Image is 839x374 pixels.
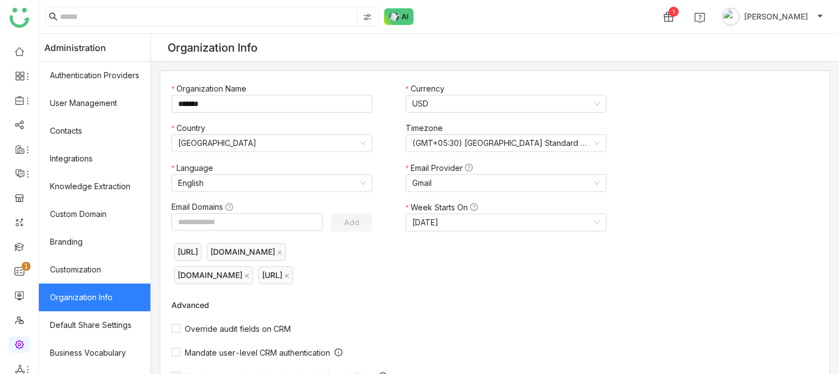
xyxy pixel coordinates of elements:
a: Integrations [39,145,150,173]
label: Email Domains [171,201,239,213]
label: Organization Name [171,83,252,95]
label: Timezone [406,122,448,134]
img: search-type.svg [363,13,372,22]
nz-tag: [DOMAIN_NAME] [207,243,286,261]
div: 1 [669,7,679,17]
img: avatar [722,8,740,26]
div: Advanced [171,300,618,310]
a: Default Share Settings [39,311,150,339]
nz-tag: [URL] [259,266,293,284]
a: User Management [39,89,150,117]
p: 1 [24,261,28,272]
label: Week Starts On [406,201,483,214]
nz-select-item: USD [412,95,600,112]
label: Language [171,162,219,174]
nz-select-item: (GMT+05:30) India Standard Time (Asia/Kolkata) [412,135,600,151]
label: Country [171,122,211,134]
a: Branding [39,228,150,256]
label: Currency [406,83,450,95]
a: Contacts [39,117,150,145]
span: [PERSON_NAME] [744,11,808,23]
div: Organization Info [168,41,257,54]
span: Override audit fields on CRM [180,324,295,333]
nz-tag: [DOMAIN_NAME] [174,266,253,284]
a: Business Vocabulary [39,339,150,367]
a: Custom Domain [39,200,150,228]
nz-select-item: Monday [412,214,600,231]
nz-select-item: Gmail [412,175,600,191]
nz-select-item: United States [178,135,366,151]
a: Knowledge Extraction [39,173,150,200]
nz-tag: [URL] [174,243,201,261]
span: Mandate user-level CRM authentication [180,348,335,357]
label: Email Provider [406,162,478,174]
button: Add [331,214,372,231]
span: Administration [44,34,106,62]
img: logo [9,8,29,28]
img: help.svg [694,12,705,23]
a: Organization Info [39,284,150,311]
a: Authentication Providers [39,62,150,89]
a: Customization [39,256,150,284]
nz-badge-sup: 1 [22,262,31,271]
nz-select-item: English [178,175,366,191]
button: [PERSON_NAME] [720,8,826,26]
img: ask-buddy-normal.svg [384,8,414,25]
